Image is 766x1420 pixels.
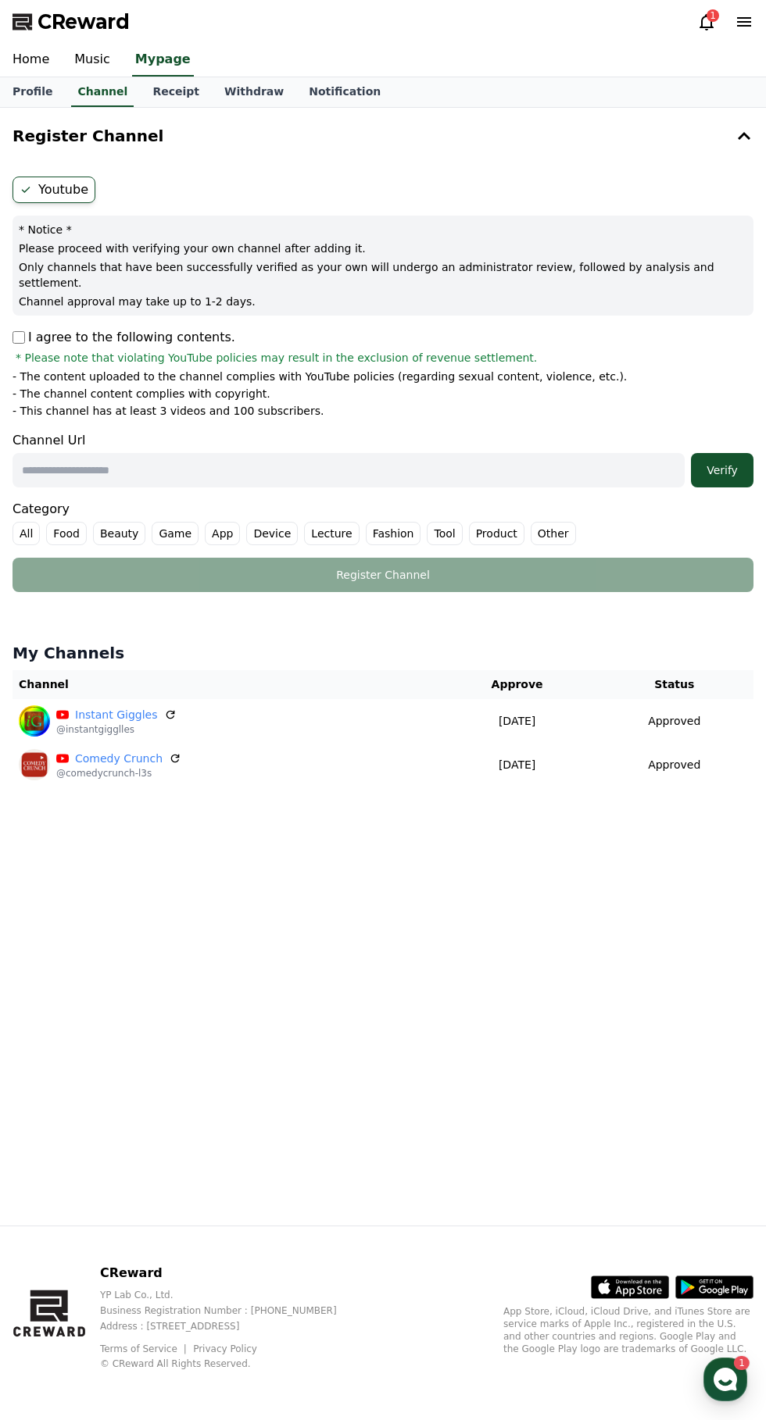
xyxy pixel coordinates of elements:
[19,222,747,237] p: * Notice *
[205,522,240,545] label: App
[13,558,753,592] button: Register Channel
[152,522,199,545] label: Game
[707,9,719,22] div: 1
[100,1289,362,1301] p: YP Lab Co., Ltd.
[13,670,439,699] th: Channel
[13,500,753,545] div: Category
[469,522,524,545] label: Product
[44,567,722,583] div: Register Channel
[100,1264,362,1283] p: CReward
[697,12,716,31] a: 1
[56,767,181,780] p: @comedycrunch-l3s
[503,1305,753,1355] p: App Store, iCloud, iCloud Drive, and iTunes Store are service marks of Apple Inc., registered in ...
[75,707,158,723] a: Instant Giggles
[439,670,596,699] th: Approve
[100,1304,362,1317] p: Business Registration Number : [PHONE_NUMBER]
[19,749,50,780] img: Comedy Crunch
[648,713,700,730] p: Approved
[140,77,212,107] a: Receipt
[56,723,177,736] p: @instantgigglles
[595,670,753,699] th: Status
[13,9,130,34] a: CReward
[132,44,194,77] a: Mypage
[19,705,50,737] img: Instant Giggles
[13,522,40,545] label: All
[71,77,134,107] a: Channel
[93,522,145,545] label: Beauty
[13,328,235,347] p: I agree to the following contents.
[193,1343,257,1354] a: Privacy Policy
[446,713,589,730] p: [DATE]
[13,369,627,384] p: - The content uploaded to the channel complies with YouTube policies (regarding sexual content, v...
[13,431,753,487] div: Channel Url
[19,241,747,256] p: Please proceed with verifying your own channel after adding it.
[13,386,270,401] p: - The channel content complies with copyright.
[13,127,163,144] h4: Register Channel
[46,522,87,545] label: Food
[212,77,296,107] a: Withdraw
[100,1358,362,1370] p: © CReward All Rights Reserved.
[13,177,95,203] label: Youtube
[62,44,123,77] a: Music
[75,751,163,767] a: Comedy Crunch
[19,259,747,291] p: Only channels that have been successfully verified as your own will undergo an administrator revi...
[691,453,753,487] button: Verify
[100,1343,189,1354] a: Terms of Service
[427,522,462,545] label: Tool
[531,522,576,545] label: Other
[304,522,359,545] label: Lecture
[38,9,130,34] span: CReward
[648,757,700,773] p: Approved
[446,757,589,773] p: [DATE]
[100,1320,362,1333] p: Address : [STREET_ADDRESS]
[296,77,393,107] a: Notification
[19,294,747,309] p: Channel approval may take up to 1-2 days.
[246,522,298,545] label: Device
[366,522,421,545] label: Fashion
[6,114,760,158] button: Register Channel
[16,350,537,366] span: * Please note that violating YouTube policies may result in the exclusion of revenue settlement.
[13,403,324,419] p: - This channel has at least 3 videos and 100 subscribers.
[13,642,753,664] h4: My Channels
[697,462,747,478] div: Verify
